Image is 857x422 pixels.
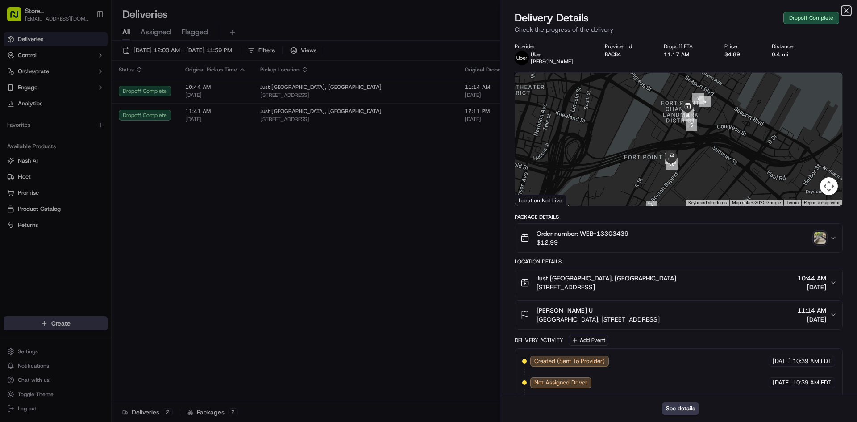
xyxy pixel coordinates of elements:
[9,176,16,184] div: 📗
[9,116,60,123] div: Past conversations
[798,274,826,283] span: 10:44 AM
[517,194,547,206] img: Google
[23,58,161,67] input: Got a question? Start typing here...
[732,200,781,205] span: Map data ©2025 Google
[515,195,566,206] div: Location Not Live
[786,200,799,205] a: Terms (opens in new tab)
[9,85,25,101] img: 1736555255976-a54dd68f-1ca7-489b-9aae-adbdc363a1c4
[724,51,757,58] div: $4.89
[646,201,657,213] div: 4
[793,357,831,365] span: 10:39 AM EDT
[569,335,608,346] button: Add Event
[515,224,842,252] button: Order number: WEB-13303439$12.99photo_proof_of_delivery image
[18,139,25,146] img: 1736555255976-a54dd68f-1ca7-489b-9aae-adbdc363a1c4
[820,177,838,195] button: Map camera controls
[40,85,146,94] div: Start new chat
[534,357,605,365] span: Created (Sent To Provider)
[531,58,573,65] span: [PERSON_NAME]
[699,96,711,107] div: 6
[772,51,811,58] div: 0.4 mi
[515,25,843,34] p: Check the progress of the delivery
[79,138,97,146] span: [DATE]
[28,138,72,146] span: [PERSON_NAME]
[89,197,108,204] span: Pylon
[537,229,628,238] span: Order number: WEB-13303439
[515,301,842,329] button: [PERSON_NAME] U[GEOGRAPHIC_DATA], [STREET_ADDRESS]11:14 AM[DATE]
[138,114,162,125] button: See all
[537,283,676,292] span: [STREET_ADDRESS]
[664,43,710,50] div: Dropoff ETA
[19,85,35,101] img: 1738778727109-b901c2ba-d612-49f7-a14d-d897ce62d23f
[63,197,108,204] a: Powered byPylon
[724,43,757,50] div: Price
[515,43,591,50] div: Provider
[537,306,593,315] span: [PERSON_NAME] U
[537,315,660,324] span: [GEOGRAPHIC_DATA], [STREET_ADDRESS]
[9,36,162,50] p: Welcome 👋
[682,109,694,121] div: 8
[515,51,529,65] img: uber-new-logo.jpeg
[772,43,811,50] div: Distance
[798,306,826,315] span: 11:14 AM
[793,379,831,387] span: 10:39 AM EDT
[798,315,826,324] span: [DATE]
[537,274,676,283] span: Just [GEOGRAPHIC_DATA], [GEOGRAPHIC_DATA]
[686,119,697,131] div: 5
[515,11,589,25] span: Delivery Details
[531,51,573,58] p: Uber
[534,379,587,387] span: Not Assigned Driver
[9,9,27,27] img: Nash
[688,200,727,206] button: Keyboard shortcuts
[605,43,649,50] div: Provider Id
[5,172,72,188] a: 📗Knowledge Base
[773,379,791,387] span: [DATE]
[515,258,843,265] div: Location Details
[74,138,77,146] span: •
[798,283,826,292] span: [DATE]
[537,238,628,247] span: $12.99
[605,51,621,58] button: BACB4
[72,172,147,188] a: 💻API Documentation
[664,51,710,58] div: 11:17 AM
[804,200,840,205] a: Report a map error
[515,337,563,344] div: Delivery Activity
[662,402,699,415] button: See details
[75,176,83,184] div: 💻
[9,130,23,144] img: Angelique Valdez
[517,194,547,206] a: Open this area in Google Maps (opens a new window)
[773,357,791,365] span: [DATE]
[515,268,842,297] button: Just [GEOGRAPHIC_DATA], [GEOGRAPHIC_DATA][STREET_ADDRESS]10:44 AM[DATE]
[18,175,68,184] span: Knowledge Base
[515,213,843,221] div: Package Details
[84,175,143,184] span: API Documentation
[814,232,826,244] img: photo_proof_of_delivery image
[152,88,162,99] button: Start new chat
[40,94,123,101] div: We're available if you need us!
[692,93,704,104] div: 7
